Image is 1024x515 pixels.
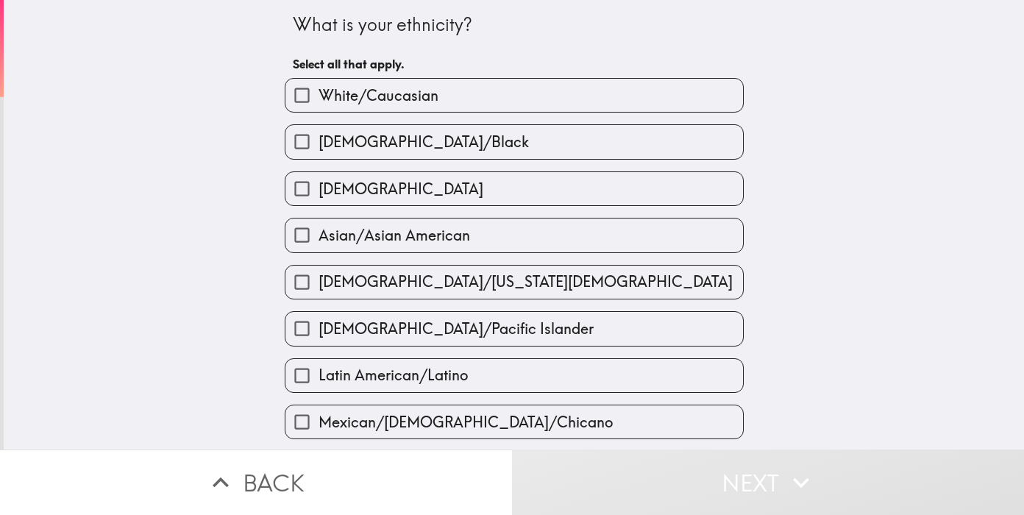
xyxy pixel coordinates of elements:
span: Latin American/Latino [319,365,468,386]
button: Mexican/[DEMOGRAPHIC_DATA]/Chicano [285,405,743,438]
button: White/Caucasian [285,79,743,112]
button: [DEMOGRAPHIC_DATA]/[US_STATE][DEMOGRAPHIC_DATA] [285,266,743,299]
div: What is your ethnicity? [293,13,736,38]
span: [DEMOGRAPHIC_DATA]/[US_STATE][DEMOGRAPHIC_DATA] [319,271,733,292]
span: White/Caucasian [319,85,438,106]
span: [DEMOGRAPHIC_DATA]/Black [319,132,529,152]
button: [DEMOGRAPHIC_DATA]/Black [285,125,743,158]
span: [DEMOGRAPHIC_DATA]/Pacific Islander [319,319,594,339]
button: [DEMOGRAPHIC_DATA] [285,172,743,205]
span: Mexican/[DEMOGRAPHIC_DATA]/Chicano [319,412,613,433]
button: [DEMOGRAPHIC_DATA]/Pacific Islander [285,312,743,345]
button: Next [512,450,1024,515]
button: Latin American/Latino [285,359,743,392]
span: [DEMOGRAPHIC_DATA] [319,179,483,199]
h6: Select all that apply. [293,56,736,72]
button: Asian/Asian American [285,219,743,252]
span: Asian/Asian American [319,225,470,246]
